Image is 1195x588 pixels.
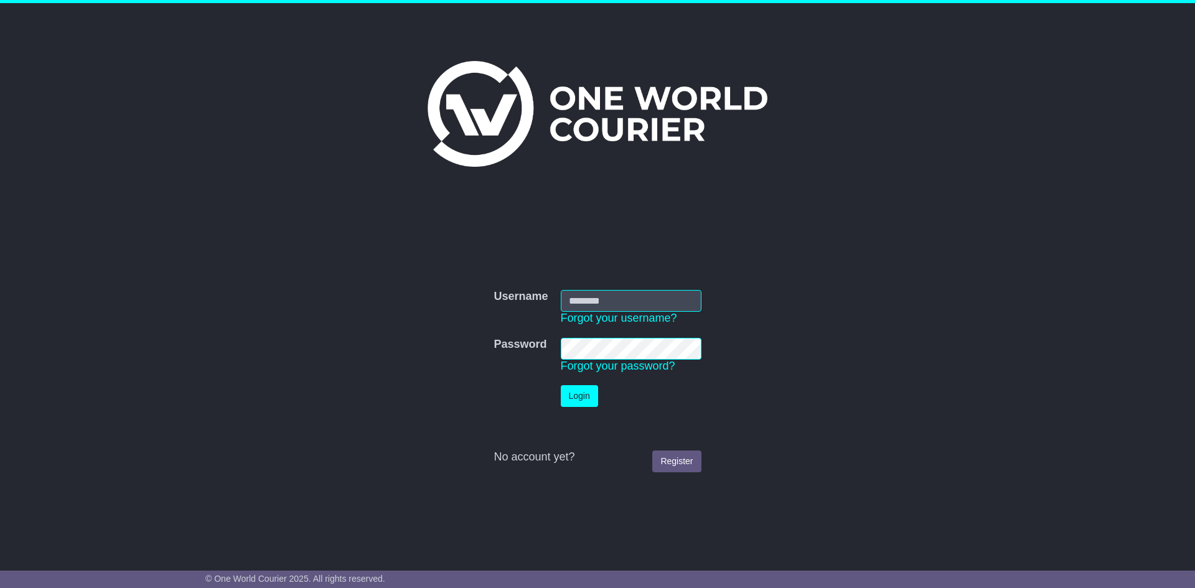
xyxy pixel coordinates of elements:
label: Username [494,290,548,304]
label: Password [494,338,546,352]
span: © One World Courier 2025. All rights reserved. [205,574,385,584]
button: Login [561,385,598,407]
div: No account yet? [494,450,701,464]
a: Forgot your username? [561,312,677,324]
a: Register [652,450,701,472]
img: One World [428,61,767,167]
a: Forgot your password? [561,360,675,372]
